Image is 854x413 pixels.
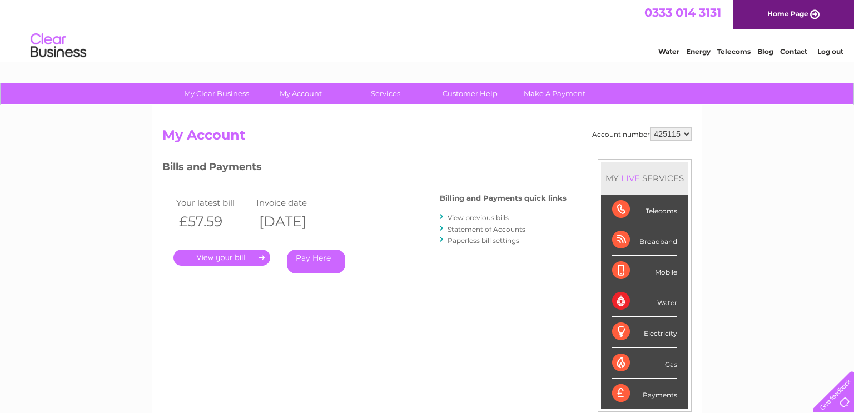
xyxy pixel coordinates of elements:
a: Energy [686,47,711,56]
h4: Billing and Payments quick links [440,194,567,202]
a: My Account [255,83,347,104]
div: Broadband [612,225,677,256]
img: logo.png [30,29,87,63]
a: Make A Payment [509,83,600,104]
a: View previous bills [448,213,509,222]
a: 0333 014 3131 [644,6,721,19]
h3: Bills and Payments [162,159,567,178]
a: Paperless bill settings [448,236,519,245]
div: Electricity [612,317,677,347]
div: Water [612,286,677,317]
td: Invoice date [254,195,334,210]
a: Services [340,83,431,104]
a: . [173,250,270,266]
a: Customer Help [424,83,516,104]
div: Mobile [612,256,677,286]
a: Telecoms [717,47,751,56]
a: Statement of Accounts [448,225,525,233]
a: Log out [817,47,843,56]
div: Clear Business is a trading name of Verastar Limited (registered in [GEOGRAPHIC_DATA] No. 3667643... [165,6,691,54]
div: Gas [612,348,677,379]
div: Account number [592,127,692,141]
div: Telecoms [612,195,677,225]
h2: My Account [162,127,692,148]
a: Contact [780,47,807,56]
a: Blog [757,47,773,56]
div: MY SERVICES [601,162,688,194]
a: Pay Here [287,250,345,273]
td: Your latest bill [173,195,254,210]
div: LIVE [619,173,642,183]
a: Water [658,47,679,56]
div: Payments [612,379,677,409]
a: My Clear Business [171,83,262,104]
th: [DATE] [254,210,334,233]
th: £57.59 [173,210,254,233]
